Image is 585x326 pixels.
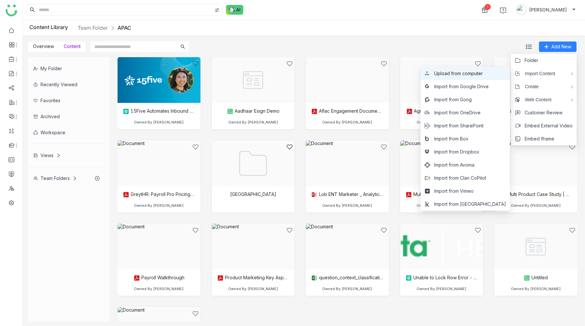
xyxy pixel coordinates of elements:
[434,83,489,90] span: Import from Google Drive
[434,201,506,208] span: Import from [GEOGRAPHIC_DATA]
[214,8,220,13] img: search-type.svg
[134,275,140,281] img: pdf.svg
[311,275,318,281] img: xlsx.svg
[400,140,483,186] img: Document
[524,275,530,281] img: paper.svg
[123,191,195,198] div: GreytHR: Payroll Pro Pricing and Features
[524,275,548,281] div: Untitled
[525,57,538,64] span: Folder
[424,174,486,182] button: Import from Clari CoPilot
[322,286,372,291] div: Owned By [PERSON_NAME]
[33,153,61,158] div: Views
[118,140,200,186] img: Document
[28,124,105,140] div: Workspace
[424,135,468,142] button: Import from Box
[134,120,184,124] div: Owned By [PERSON_NAME]
[227,108,279,115] div: Aadhaar Esign Demo
[494,140,577,186] img: Document
[417,286,466,291] div: Owned By [PERSON_NAME]
[511,203,561,208] div: Owned By [PERSON_NAME]
[525,135,554,142] span: Embed Iframe
[515,135,554,142] button: Embed Iframe
[237,147,269,180] img: Folder
[123,108,195,115] div: 15Five Automates Inbound Lead Routing Using LeanData
[434,96,472,103] span: Import from Gong
[306,224,389,269] img: Document
[529,6,567,13] span: [PERSON_NAME]
[400,57,483,103] img: Document
[551,43,571,50] span: Add New
[230,191,276,197] div: [GEOGRAPHIC_DATA]
[311,108,318,115] img: pdf.svg
[539,41,577,52] button: Add New
[118,224,200,269] img: Document
[424,161,474,169] button: Import from Avoma
[434,109,481,116] span: Import from OneDrive
[424,96,472,103] button: Import from Gong
[405,275,478,281] div: Unable to Lock Row Error - What Does it Mean?
[64,43,81,49] span: Content
[322,120,372,124] div: Owned By [PERSON_NAME]
[424,201,506,208] button: Import from [GEOGRAPHIC_DATA]
[228,120,278,124] div: Owned By [PERSON_NAME]
[134,286,184,291] div: Owned By [PERSON_NAME]
[28,60,105,76] div: My Folder
[525,122,573,129] span: Embed External Video
[516,5,527,15] img: avatar
[434,135,468,142] span: Import from Box
[525,109,562,116] span: Customer Review
[405,191,478,198] div: Multi Product Case_Study | Cherry Blow Dry Bar
[33,43,54,49] span: Overview
[322,203,372,208] div: Owned By [PERSON_NAME]
[406,108,477,115] div: Agile Sales Playbooks Spekit
[434,122,483,129] span: Import from SharePoint
[406,108,413,115] img: pdf.svg
[424,122,483,129] button: Import from SharePoint
[515,109,562,116] button: Customer Review
[123,191,129,198] img: pdf.svg
[28,92,105,108] div: Favorites
[123,108,129,115] img: article.svg
[217,275,224,281] img: pdf.svg
[212,224,295,269] img: Document
[306,140,389,186] img: Document
[134,275,184,281] div: Payroll Walkthrough
[511,286,561,291] div: Owned By [PERSON_NAME]
[494,224,577,269] img: Paper
[424,109,481,116] button: Import from OneDrive
[28,76,105,92] div: Recently Viewed
[434,161,474,169] span: Import from Avoma
[311,275,384,281] div: question_context_classification_dataset
[424,83,489,90] button: Import from Google Drive
[228,286,278,291] div: Owned By [PERSON_NAME]
[134,203,184,208] div: Owned By [PERSON_NAME]
[29,24,131,32] div: Content Library
[424,148,479,155] button: Import from Dropbox
[405,191,412,198] img: pdf.svg
[499,191,572,198] div: Multi Product Case Study | Massage Envy
[28,108,105,124] div: Archived
[434,148,479,155] span: Import from Dropbox
[515,5,577,15] button: [PERSON_NAME]
[405,275,412,281] img: article.svg
[227,108,233,115] img: paper.svg
[520,70,555,77] span: Import Content
[118,24,131,31] a: APAC
[6,5,17,16] img: logo
[417,120,466,124] div: Owned By [PERSON_NAME]
[526,44,532,50] img: list.svg
[485,4,491,10] div: 1
[515,122,573,129] button: Embed External Video
[33,175,77,181] div: Team Folders
[520,83,539,90] span: Create
[520,96,551,103] span: Web Content
[311,191,318,198] img: pptx.svg
[434,174,486,182] span: Import from Clari CoPilot
[306,57,389,103] img: Document
[434,187,474,195] span: Import from Vimeo
[311,191,384,198] div: Lob ENT Marketer _ Analytical Persona _ Marketing Analytics [PERSON_NAME] edit Sales Manager
[500,7,506,14] img: help.svg
[212,57,295,103] img: Paper
[311,108,384,115] div: Aflac Engagement Documents _ Alphabet
[78,24,108,31] a: Team Folder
